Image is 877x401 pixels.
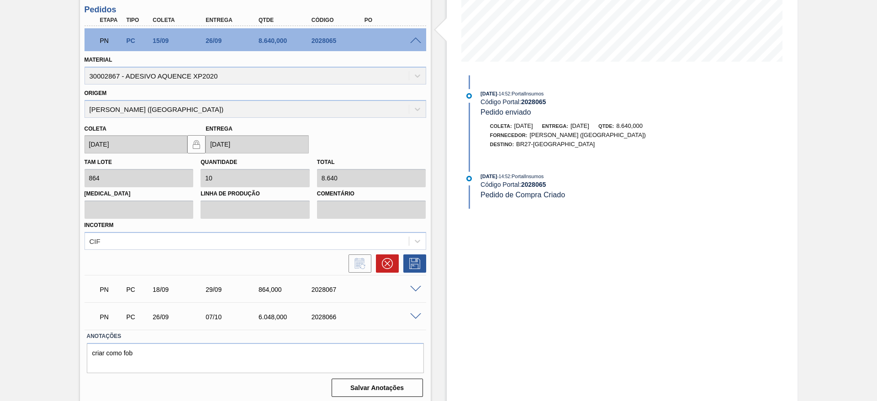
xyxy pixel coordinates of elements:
[481,108,531,116] span: Pedido enviado
[124,313,151,321] div: Pedido de Compra
[203,313,263,321] div: 07/10/2025
[98,307,125,327] div: Pedido em Negociação
[98,280,125,300] div: Pedido em Negociação
[150,37,210,44] div: 15/09/2025
[206,135,309,153] input: dd/mm/yyyy
[85,126,106,132] label: Coleta
[317,159,335,165] label: Total
[191,139,202,150] img: locked
[598,123,614,129] span: Qtde:
[542,123,568,129] span: Entrega:
[85,90,107,96] label: Origem
[124,17,151,23] div: Tipo
[481,181,697,188] div: Código Portal:
[256,313,316,321] div: 6.048,000
[514,122,533,129] span: [DATE]
[85,5,426,15] h3: Pedidos
[150,313,210,321] div: 26/09/2025
[256,17,316,23] div: Qtde
[510,174,544,179] span: : PortalInsumos
[85,135,188,153] input: dd/mm/yyyy
[510,91,544,96] span: : PortalInsumos
[481,98,697,106] div: Código Portal:
[309,17,369,23] div: Código
[85,187,194,200] label: [MEDICAL_DATA]
[521,98,546,106] strong: 2028065
[100,37,123,44] p: PN
[490,123,512,129] span: Coleta:
[497,91,510,96] span: - 14:52
[371,254,399,273] div: Cancelar pedido
[203,286,263,293] div: 29/09/2025
[309,313,369,321] div: 2028066
[85,222,114,228] label: Incoterm
[201,159,237,165] label: Quantidade
[481,174,497,179] span: [DATE]
[516,141,595,148] span: BR27-[GEOGRAPHIC_DATA]
[399,254,426,273] div: Salvar Pedido
[124,37,151,44] div: Pedido de Compra
[100,313,123,321] p: PN
[309,286,369,293] div: 2028067
[85,57,112,63] label: Material
[571,122,589,129] span: [DATE]
[529,132,646,138] span: [PERSON_NAME] ([GEOGRAPHIC_DATA])
[201,187,310,200] label: Linha de Produção
[100,286,123,293] p: PN
[466,176,472,181] img: atual
[85,159,112,165] label: Tam lote
[256,286,316,293] div: 864,000
[206,126,232,132] label: Entrega
[490,142,514,147] span: Destino:
[203,37,263,44] div: 26/09/2025
[124,286,151,293] div: Pedido de Compra
[490,132,528,138] span: Fornecedor:
[150,286,210,293] div: 18/09/2025
[466,93,472,99] img: atual
[187,135,206,153] button: locked
[616,122,643,129] span: 8.640,000
[344,254,371,273] div: Informar alteração no pedido
[150,17,210,23] div: Coleta
[362,17,422,23] div: PO
[90,237,100,245] div: CIF
[98,17,125,23] div: Etapa
[87,330,424,343] label: Anotações
[481,191,565,199] span: Pedido de Compra Criado
[87,343,424,373] textarea: criar como fob
[309,37,369,44] div: 2028065
[497,174,510,179] span: - 14:52
[332,379,423,397] button: Salvar Anotações
[317,187,426,200] label: Comentário
[256,37,316,44] div: 8.640,000
[203,17,263,23] div: Entrega
[521,181,546,188] strong: 2028065
[98,31,125,51] div: Pedido em Negociação
[481,91,497,96] span: [DATE]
